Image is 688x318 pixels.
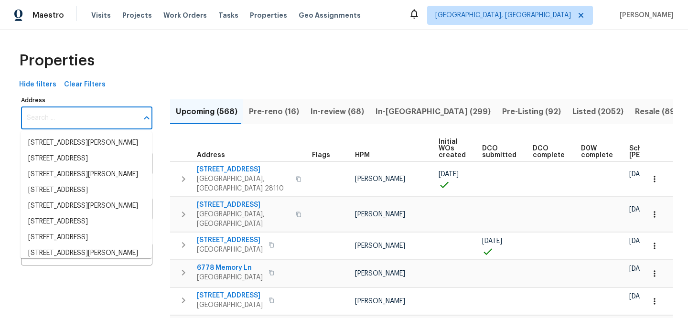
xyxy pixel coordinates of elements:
span: Listed (2052) [572,105,623,118]
span: [STREET_ADDRESS] [197,235,263,245]
span: Hide filters [19,79,56,91]
span: [STREET_ADDRESS] [197,165,290,174]
span: [GEOGRAPHIC_DATA] [197,245,263,254]
span: Tasks [218,12,238,19]
span: Maestro [32,11,64,20]
li: [STREET_ADDRESS][PERSON_NAME][PERSON_NAME] [21,245,152,271]
span: [GEOGRAPHIC_DATA], [GEOGRAPHIC_DATA] [435,11,571,20]
button: Clear Filters [60,76,109,94]
span: In-review (68) [311,105,364,118]
span: [DATE] [629,171,649,178]
span: [GEOGRAPHIC_DATA] [197,273,263,282]
span: Work Orders [163,11,207,20]
span: DCO submitted [482,145,516,159]
span: Scheduled [PERSON_NAME] [629,145,683,159]
input: Search ... [21,107,138,129]
li: [STREET_ADDRESS] [21,214,152,230]
li: [STREET_ADDRESS][PERSON_NAME] [21,198,152,214]
span: Clear Filters [64,79,106,91]
span: Initial WOs created [439,138,466,159]
span: [GEOGRAPHIC_DATA] [197,300,263,310]
span: Projects [122,11,152,20]
span: D0W complete [581,145,613,159]
button: Close [140,111,153,125]
li: [STREET_ADDRESS][PERSON_NAME] [21,135,152,151]
span: [PERSON_NAME] [355,211,405,218]
span: Resale (896) [635,105,683,118]
span: [DATE] [439,171,459,178]
span: [DATE] [482,238,502,244]
li: [STREET_ADDRESS] [21,151,152,167]
span: 6778 Memory Ln [197,263,263,273]
li: [STREET_ADDRESS][PERSON_NAME] [21,167,152,182]
span: Geo Assignments [299,11,361,20]
span: Pre-reno (16) [249,105,299,118]
span: [STREET_ADDRESS] [197,200,290,210]
span: [STREET_ADDRESS] [197,291,263,300]
span: Address [197,152,225,159]
span: [GEOGRAPHIC_DATA], [GEOGRAPHIC_DATA] 28110 [197,174,290,193]
span: Upcoming (568) [176,105,237,118]
span: Properties [250,11,287,20]
span: Pre-Listing (92) [502,105,561,118]
span: [PERSON_NAME] [355,176,405,182]
span: DCO complete [533,145,565,159]
span: [PERSON_NAME] [355,243,405,249]
span: In-[GEOGRAPHIC_DATA] (299) [376,105,491,118]
span: [GEOGRAPHIC_DATA], [GEOGRAPHIC_DATA] [197,210,290,229]
span: [DATE] [629,265,649,272]
span: Flags [312,152,330,159]
span: [DATE] [629,293,649,300]
span: Properties [19,56,95,65]
li: [STREET_ADDRESS] [21,182,152,198]
span: [DATE] [629,238,649,244]
button: Hide filters [15,76,60,94]
span: [DATE] [629,206,649,213]
span: HPM [355,152,370,159]
span: Visits [91,11,111,20]
li: [STREET_ADDRESS] [21,230,152,245]
span: [PERSON_NAME] [355,298,405,305]
span: [PERSON_NAME] [355,270,405,277]
label: Address [21,97,152,103]
span: [PERSON_NAME] [616,11,674,20]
